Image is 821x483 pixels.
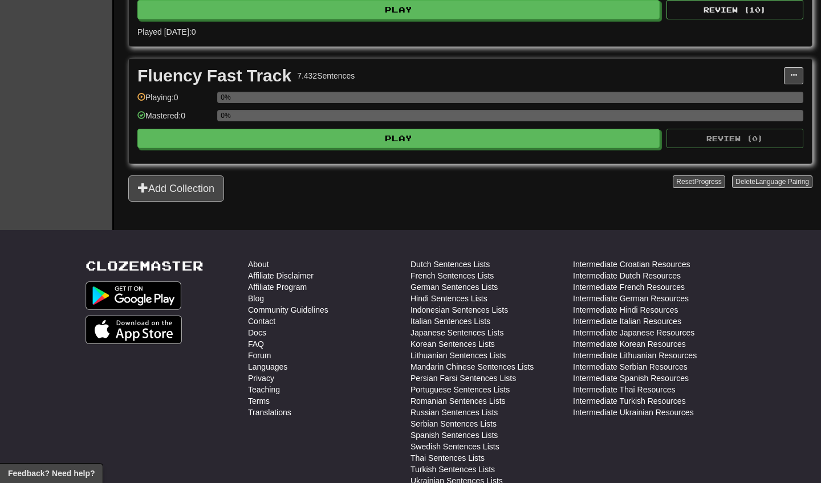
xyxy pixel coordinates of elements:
a: Intermediate Italian Resources [573,316,681,327]
a: Dutch Sentences Lists [410,259,490,270]
a: Clozemaster [86,259,204,273]
a: Indonesian Sentences Lists [410,304,508,316]
a: Intermediate Spanish Resources [573,373,689,384]
a: Thai Sentences Lists [410,452,485,464]
a: French Sentences Lists [410,270,494,281]
a: Community Guidelines [248,304,328,316]
a: About [248,259,269,270]
img: Get it on Google Play [86,281,181,310]
a: Swedish Sentences Lists [410,441,499,452]
a: Translations [248,407,291,418]
a: Forum [248,350,271,361]
div: 7.432 Sentences [297,70,355,81]
a: Lithuanian Sentences Lists [410,350,506,361]
button: Play [137,129,660,148]
span: Language Pairing [755,178,809,186]
a: FAQ [248,338,264,350]
button: DeleteLanguage Pairing [732,175,812,188]
a: Languages [248,361,287,373]
a: Intermediate Hindi Resources [573,304,678,316]
a: Privacy [248,373,274,384]
a: Intermediate Ukrainian Resources [573,407,694,418]
a: Turkish Sentences Lists [410,464,495,475]
a: Blog [248,293,264,304]
span: Played [DATE]: 0 [137,27,196,36]
a: Spanish Sentences Lists [410,429,498,441]
button: Review (0) [666,129,803,148]
a: Persian Farsi Sentences Lists [410,373,516,384]
a: Terms [248,395,270,407]
a: Intermediate Thai Resources [573,384,676,395]
a: Intermediate German Resources [573,293,689,304]
a: Italian Sentences Lists [410,316,490,327]
a: Romanian Sentences Lists [410,395,506,407]
div: Mastered: 0 [137,110,212,129]
a: Docs [248,327,266,338]
div: Fluency Fast Track [137,67,291,84]
span: Progress [694,178,722,186]
div: Playing: 0 [137,92,212,110]
a: German Sentences Lists [410,281,498,293]
img: Get it on App Store [86,316,182,344]
a: Hindi Sentences Lists [410,293,487,304]
a: Contact [248,316,275,327]
a: Affiliate Disclaimer [248,270,314,281]
a: Intermediate Lithuanian Resources [573,350,697,361]
button: ResetProgress [673,175,725,188]
a: Korean Sentences Lists [410,338,495,350]
a: Intermediate Dutch Resources [573,270,681,281]
a: Mandarin Chinese Sentences Lists [410,361,534,373]
button: Add Collection [128,175,224,202]
a: Intermediate Turkish Resources [573,395,686,407]
a: Teaching [248,384,280,395]
a: Russian Sentences Lists [410,407,498,418]
a: Japanese Sentences Lists [410,327,503,338]
a: Intermediate Croatian Resources [573,259,690,270]
span: Open feedback widget [8,468,95,479]
a: Intermediate French Resources [573,281,685,293]
a: Serbian Sentences Lists [410,418,497,429]
a: Portuguese Sentences Lists [410,384,510,395]
a: Intermediate Japanese Resources [573,327,694,338]
a: Intermediate Serbian Resources [573,361,688,373]
a: Affiliate Program [248,281,307,293]
a: Intermediate Korean Resources [573,338,686,350]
